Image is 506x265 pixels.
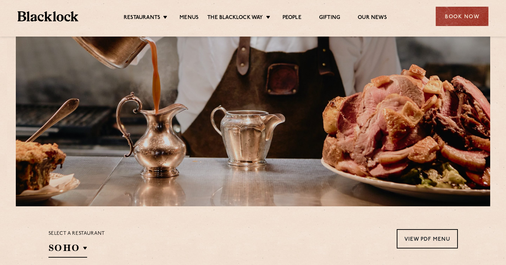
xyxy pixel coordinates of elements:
[207,14,263,22] a: The Blacklock Way
[358,14,387,22] a: Our News
[319,14,340,22] a: Gifting
[436,7,488,26] div: Book Now
[180,14,199,22] a: Menus
[283,14,301,22] a: People
[48,229,105,238] p: Select a restaurant
[397,229,458,248] a: View PDF Menu
[124,14,160,22] a: Restaurants
[18,11,78,21] img: BL_Textured_Logo-footer-cropped.svg
[48,242,87,258] h2: SOHO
